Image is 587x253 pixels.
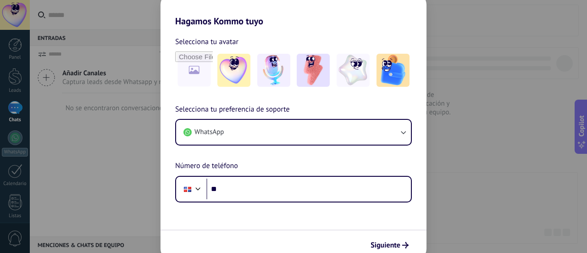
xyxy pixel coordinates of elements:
button: WhatsApp [176,120,411,145]
img: -1.jpeg [217,54,250,87]
img: -2.jpeg [257,54,290,87]
img: -4.jpeg [337,54,370,87]
span: WhatsApp [194,128,224,137]
img: -5.jpeg [377,54,410,87]
span: Siguiente [371,242,400,248]
span: Número de teléfono [175,160,238,172]
span: Selecciona tu avatar [175,36,238,48]
button: Siguiente [366,237,413,253]
span: Selecciona tu preferencia de soporte [175,104,290,116]
img: -3.jpeg [297,54,330,87]
div: Dominican Republic: + 1 [179,180,196,199]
